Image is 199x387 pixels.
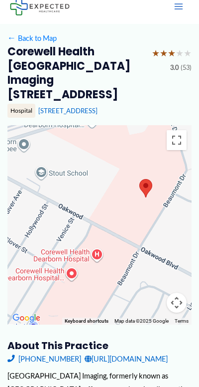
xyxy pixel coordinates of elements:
[168,45,176,62] span: ★
[184,45,192,62] span: ★
[38,107,98,115] a: [STREET_ADDRESS]
[152,45,160,62] span: ★
[175,318,189,324] a: Terms (opens in new tab)
[167,130,187,150] button: Toggle fullscreen view
[7,45,145,102] h2: Corewell Health [GEOGRAPHIC_DATA] Imaging [STREET_ADDRESS]
[176,45,184,62] span: ★
[7,31,57,45] a: ←Back to Map
[7,104,35,118] div: Hospital
[170,62,179,74] span: 3.0
[160,45,168,62] span: ★
[10,312,43,325] img: Google
[167,293,187,313] button: Map camera controls
[10,312,43,325] a: Open this area in Google Maps (opens a new window)
[7,33,16,42] span: ←
[65,318,108,325] button: Keyboard shortcuts
[85,352,168,366] a: [URL][DOMAIN_NAME]
[114,318,169,324] span: Map data ©2025 Google
[7,339,192,352] h3: About this practice
[7,352,81,366] a: [PHONE_NUMBER]
[181,62,192,74] span: (53)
